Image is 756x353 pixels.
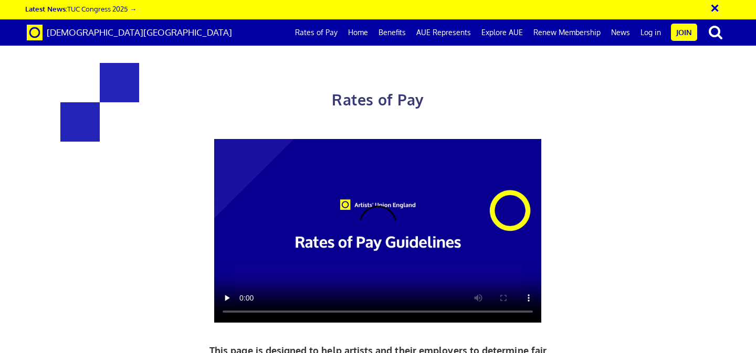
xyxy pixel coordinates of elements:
a: Explore AUE [476,19,528,46]
span: Rates of Pay [332,90,424,109]
a: Home [343,19,373,46]
button: search [699,21,732,43]
a: Benefits [373,19,411,46]
a: Brand [DEMOGRAPHIC_DATA][GEOGRAPHIC_DATA] [19,19,240,46]
a: AUE Represents [411,19,476,46]
a: Join [671,24,697,41]
span: [DEMOGRAPHIC_DATA][GEOGRAPHIC_DATA] [47,27,232,38]
strong: Latest News: [25,4,67,13]
a: Latest News:TUC Congress 2025 → [25,4,136,13]
a: Rates of Pay [290,19,343,46]
a: News [606,19,635,46]
a: Renew Membership [528,19,606,46]
a: Log in [635,19,666,46]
